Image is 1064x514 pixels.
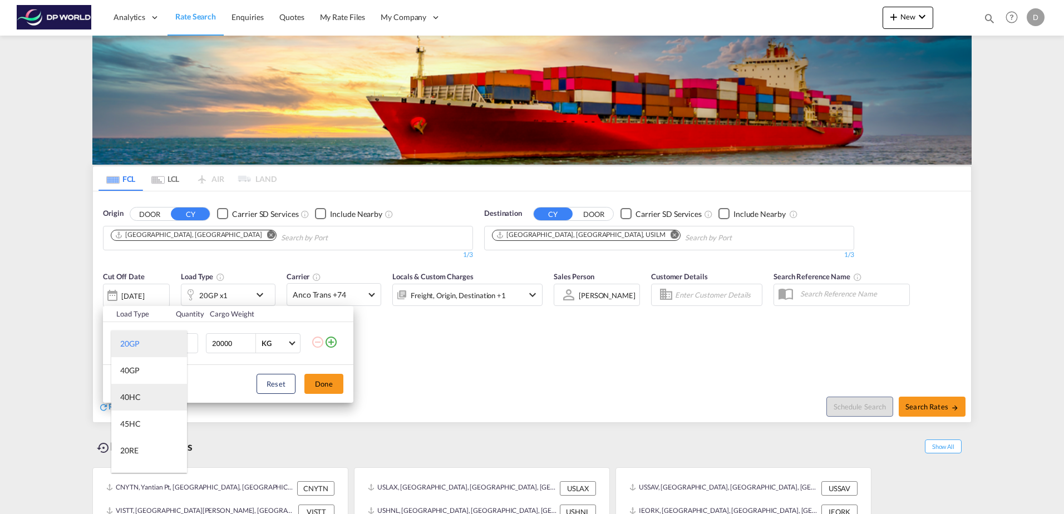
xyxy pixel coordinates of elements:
[120,365,140,376] div: 40GP
[120,472,139,483] div: 40RE
[120,338,140,349] div: 20GP
[120,418,141,429] div: 45HC
[120,392,141,403] div: 40HC
[120,445,139,456] div: 20RE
